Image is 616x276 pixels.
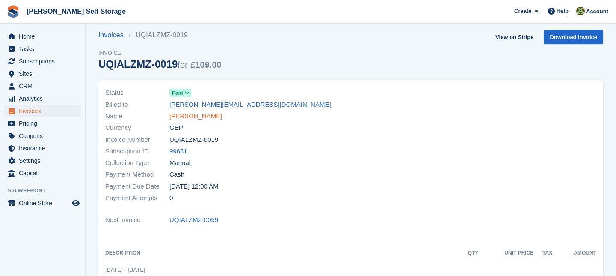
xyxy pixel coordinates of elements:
a: [PERSON_NAME] Self Storage [23,4,129,18]
span: Coupons [19,130,70,142]
span: Home [19,30,70,42]
span: Account [586,7,608,16]
span: £109.00 [190,60,221,69]
a: menu [4,167,81,179]
a: UQIALZMZ-0059 [169,215,218,225]
span: GBP [169,123,183,133]
span: CRM [19,80,70,92]
span: Manual [169,158,190,168]
th: QTY [459,246,479,260]
span: Tasks [19,43,70,55]
span: Paid [172,89,183,97]
a: [PERSON_NAME][EMAIL_ADDRESS][DOMAIN_NAME] [169,100,331,110]
a: menu [4,80,81,92]
a: menu [4,105,81,117]
time: 2025-08-04 23:00:00 UTC [169,182,219,192]
a: menu [4,43,81,55]
span: Payment Due Date [105,182,169,192]
a: View on Stripe [492,30,537,44]
span: Cash [169,170,184,180]
span: [DATE] - [DATE] [105,267,145,273]
span: 0 [169,193,173,203]
a: menu [4,117,81,129]
span: Insurance [19,142,70,154]
th: Unit Price [478,246,533,260]
span: Storefront [8,186,85,195]
span: Subscription ID [105,147,169,156]
a: menu [4,55,81,67]
span: Online Store [19,197,70,209]
span: Collection Type [105,158,169,168]
a: menu [4,130,81,142]
a: Paid [169,88,191,98]
a: menu [4,142,81,154]
span: Payment Method [105,170,169,180]
span: Currency [105,123,169,133]
th: Amount [552,246,596,260]
span: Create [514,7,531,15]
a: menu [4,30,81,42]
span: Name [105,111,169,121]
span: Settings [19,155,70,167]
span: Invoice [98,49,222,57]
a: Download Invoice [544,30,603,44]
span: Invoice Number [105,135,169,145]
span: UQIALZMZ-0019 [169,135,218,145]
a: menu [4,68,81,80]
a: [PERSON_NAME] [169,111,222,121]
a: 99681 [169,147,187,156]
span: Sites [19,68,70,80]
span: Help [557,7,569,15]
a: Invoices [98,30,129,40]
a: menu [4,197,81,209]
span: Next Invoice [105,215,169,225]
span: Analytics [19,93,70,105]
th: Tax [533,246,552,260]
img: stora-icon-8386f47178a22dfd0bd8f6a31ec36ba5ce8667c1dd55bd0f319d3a0aa187defe.svg [7,5,20,18]
span: Billed to [105,100,169,110]
a: Preview store [71,198,81,208]
span: Payment Attempts [105,193,169,203]
span: Pricing [19,117,70,129]
div: UQIALZMZ-0019 [98,58,222,70]
a: menu [4,93,81,105]
span: Status [105,88,169,98]
span: Capital [19,167,70,179]
a: menu [4,155,81,167]
span: Invoices [19,105,70,117]
img: Karl [576,7,585,15]
nav: breadcrumbs [98,30,222,40]
th: Description [105,246,459,260]
span: Subscriptions [19,55,70,67]
span: for [178,60,187,69]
